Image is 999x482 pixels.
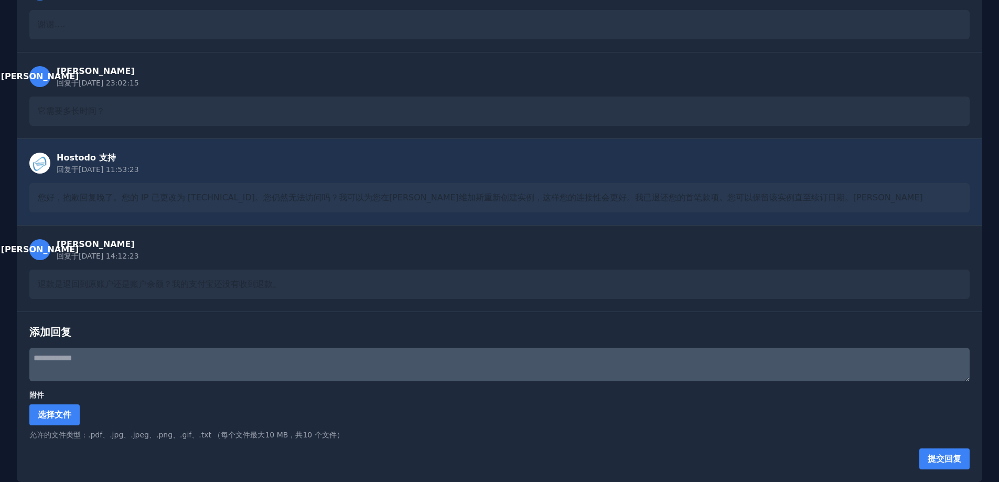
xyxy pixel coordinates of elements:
[29,431,88,439] font: 允许的文件类型：
[79,252,139,260] font: [DATE] 14:12:23
[38,19,65,29] font: 谢谢....
[38,279,281,289] font: 退款是退回到原账户还是账户余额？我的支付宝还没有收到退款。
[38,192,923,202] font: 您好，抱歉回复晚了。您的 IP 已更改为 [TECHNICAL_ID]。您仍然无法访问吗？我可以为您在[PERSON_NAME]维加斯重新创建实例，这样您的连接性会更好。我已退还您的首笔款项。您...
[221,431,250,439] font: 每个文件
[79,79,139,87] font: [DATE] 23:02:15
[57,153,116,163] font: Hostodo 支持
[57,66,135,76] font: [PERSON_NAME]
[57,165,79,174] font: 回复于
[29,326,71,338] font: 添加回复
[38,106,105,116] font: 它需要多长时间？
[265,431,303,439] font: 10 MB，共
[919,448,970,469] button: 提交回复
[322,431,344,439] font: 文件）
[303,431,321,439] font: 10 个
[79,165,139,174] font: [DATE] 11:53:23
[29,153,50,174] img: 职员
[88,431,221,439] font: .pdf、.jpg、.jpeg、.png、.gif、.txt （
[57,252,79,260] font: 回复于
[928,454,961,464] font: 提交回复
[1,71,79,81] font: [PERSON_NAME]
[29,391,44,399] font: 附件
[57,239,135,249] font: [PERSON_NAME]
[38,410,71,420] font: 选择文件
[57,79,79,87] font: 回复于
[250,431,265,439] font: 最大
[1,244,79,254] font: [PERSON_NAME]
